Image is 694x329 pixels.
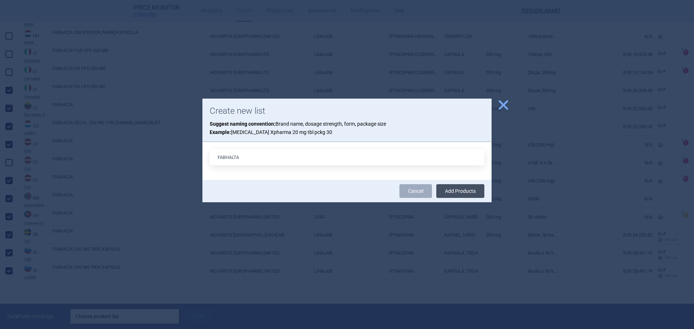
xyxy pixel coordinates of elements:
p: Brand name, dosage strength, form, package size [MEDICAL_DATA] Xpharma 20 mg tbl pckg 30 [210,120,484,136]
h1: Create new list [210,106,484,116]
input: List name [210,149,484,165]
button: Add Products [436,184,484,198]
strong: Suggest naming convention: [210,121,275,127]
a: Cancel [399,184,432,198]
strong: Example: [210,129,231,135]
